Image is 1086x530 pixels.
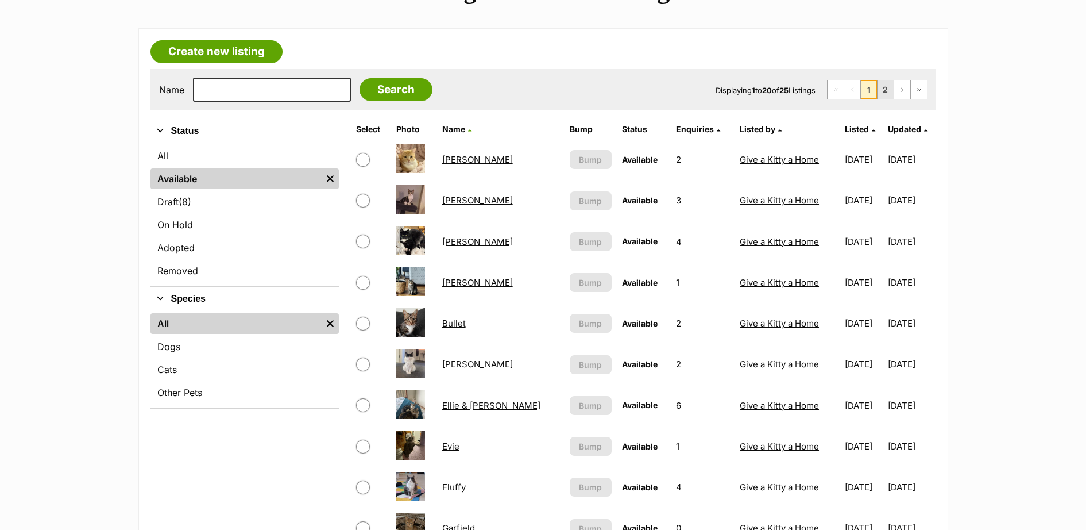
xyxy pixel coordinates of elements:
td: 2 [671,140,734,179]
button: Bump [570,150,612,169]
td: [DATE] [888,427,934,466]
span: Bump [579,317,602,329]
th: Photo [392,120,436,139]
a: [PERSON_NAME] [442,359,513,370]
label: Name [159,85,184,95]
a: [PERSON_NAME] [442,195,513,206]
a: Next page [894,80,910,99]
td: 1 [671,263,734,302]
td: 2 [671,344,734,384]
a: Listed by [740,124,782,134]
a: Remove filter [322,168,339,189]
button: Bump [570,314,612,333]
a: Dogs [150,336,339,357]
a: Adopted [150,237,339,258]
td: [DATE] [888,344,934,384]
th: Bump [565,120,616,139]
a: [PERSON_NAME] [442,277,513,288]
div: Species [150,311,339,408]
a: All [150,145,339,166]
a: Listed [845,124,875,134]
td: 3 [671,180,734,220]
a: Page 2 [878,80,894,99]
strong: 25 [779,86,789,95]
span: Displaying to of Listings [716,86,816,95]
td: [DATE] [888,140,934,179]
span: Bump [579,440,602,452]
span: Bump [579,481,602,493]
td: 4 [671,222,734,262]
td: [DATE] [888,386,934,425]
td: [DATE] [840,140,887,179]
span: Available [622,236,658,246]
td: [DATE] [840,344,887,384]
td: [DATE] [840,263,887,302]
span: Bump [579,236,602,248]
span: Previous page [844,80,860,99]
a: Updated [888,124,927,134]
a: Create new listing [150,40,283,63]
button: Bump [570,273,612,292]
a: Draft [150,191,339,212]
span: Page 1 [861,80,877,99]
a: Fluffy [442,482,466,493]
td: [DATE] [840,386,887,425]
a: Removed [150,260,339,281]
a: Give a Kitty a Home [740,277,819,288]
a: Available [150,168,322,189]
td: [DATE] [888,467,934,507]
span: Available [622,482,658,492]
a: Give a Kitty a Home [740,400,819,411]
a: All [150,313,322,334]
span: First page [828,80,844,99]
a: Remove filter [322,313,339,334]
td: [DATE] [840,180,887,220]
a: Give a Kitty a Home [740,236,819,247]
a: Give a Kitty a Home [740,195,819,206]
a: Bullet [442,318,466,329]
span: Available [622,155,658,164]
button: Status [150,124,339,139]
button: Bump [570,232,612,251]
nav: Pagination [827,80,927,99]
button: Bump [570,478,612,497]
a: Give a Kitty a Home [740,482,819,493]
input: Search [360,78,432,101]
span: Updated [888,124,921,134]
span: Bump [579,359,602,371]
a: [PERSON_NAME] [442,236,513,247]
span: Available [622,318,658,328]
div: Status [150,143,339,286]
td: [DATE] [888,263,934,302]
a: Give a Kitty a Home [740,441,819,452]
span: (8) [179,195,191,209]
a: [PERSON_NAME] [442,154,513,165]
span: Available [622,441,658,451]
span: Listed by [740,124,775,134]
a: Ellie & [PERSON_NAME] [442,400,540,411]
td: [DATE] [840,222,887,262]
th: Select [351,120,391,139]
span: Name [442,124,465,134]
a: Last page [911,80,927,99]
span: Available [622,278,658,287]
th: Status [617,120,670,139]
a: Give a Kitty a Home [740,318,819,329]
span: Bump [579,276,602,289]
a: Name [442,124,471,134]
a: On Hold [150,214,339,235]
button: Bump [570,437,612,456]
a: Give a Kitty a Home [740,359,819,370]
td: [DATE] [840,467,887,507]
td: 6 [671,386,734,425]
td: [DATE] [888,222,934,262]
span: Bump [579,153,602,166]
td: 2 [671,304,734,343]
td: [DATE] [888,304,934,343]
strong: 20 [762,86,772,95]
span: Bump [579,195,602,207]
span: Available [622,359,658,369]
a: Cats [150,359,339,380]
span: Listed [845,124,869,134]
td: 1 [671,427,734,466]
